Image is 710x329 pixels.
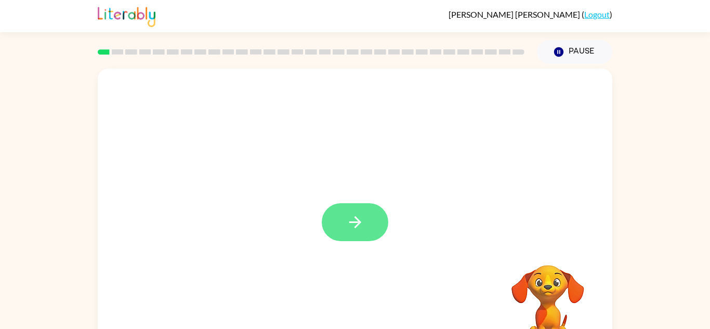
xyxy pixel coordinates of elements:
[449,9,612,19] div: ( )
[584,9,610,19] a: Logout
[98,4,155,27] img: Literably
[537,40,612,64] button: Pause
[449,9,582,19] span: [PERSON_NAME] [PERSON_NAME]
